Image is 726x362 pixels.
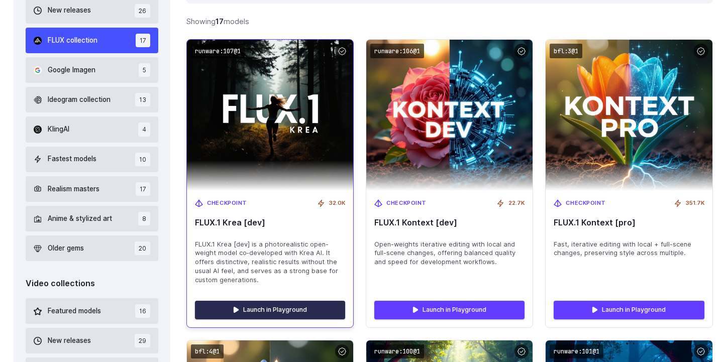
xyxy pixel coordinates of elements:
[26,116,159,142] button: KlingAI 4
[48,124,69,135] span: KlingAI
[26,235,159,261] button: Older gems 20
[136,34,150,47] span: 17
[135,334,150,347] span: 29
[374,218,525,227] span: FLUX.1 Kontext [dev]
[554,301,704,319] a: Launch in Playground
[26,206,159,231] button: Anime & stylized art 8
[195,218,345,227] span: FLUX.1 Krea [dev]
[566,199,606,208] span: Checkpoint
[48,5,91,16] span: New releases
[48,243,84,254] span: Older gems
[550,44,582,58] code: bfl:3@1
[48,184,99,195] span: Realism masters
[191,344,224,359] code: bfl:4@1
[550,344,603,359] code: runware:101@1
[48,65,95,76] span: Google Imagen
[554,218,704,227] span: FLUX.1 Kontext [pro]
[370,44,424,58] code: runware:106@1
[135,93,150,106] span: 13
[48,94,111,105] span: Ideogram collection
[216,17,224,26] strong: 17
[508,199,525,208] span: 22.7K
[329,199,345,208] span: 32.0K
[26,176,159,202] button: Realism masters 17
[207,199,247,208] span: Checkpoint
[546,40,712,191] img: FLUX.1 Kontext [pro]
[48,154,96,165] span: Fastest models
[48,306,101,317] span: Featured models
[135,153,150,166] span: 10
[179,32,362,198] img: FLUX.1 Krea [dev]
[554,240,704,258] span: Fast, iterative editing with local + full-scene changes, preserving style across multiple.
[138,123,150,136] span: 4
[370,344,424,359] code: runware:100@1
[48,213,112,224] span: Anime & stylized art
[195,240,345,285] span: FLUX.1 Krea [dev] is a photorealistic open-weight model co‑developed with Krea AI. It offers dist...
[138,212,150,225] span: 8
[26,28,159,53] button: FLUX collection 17
[26,277,159,290] div: Video collections
[195,301,345,319] a: Launch in Playground
[191,44,245,58] code: runware:107@1
[136,182,150,196] span: 17
[26,328,159,353] button: New releases 29
[48,35,97,46] span: FLUX collection
[26,147,159,172] button: Fastest models 10
[135,4,150,18] span: 26
[374,301,525,319] a: Launch in Playground
[135,242,150,255] span: 20
[26,298,159,324] button: Featured models 16
[26,57,159,83] button: Google Imagen 5
[48,335,91,346] span: New releases
[366,40,533,191] img: FLUX.1 Kontext [dev]
[139,63,150,77] span: 5
[374,240,525,267] span: Open-weights iterative editing with local and full-scene changes, offering balanced quality and s...
[386,199,427,208] span: Checkpoint
[26,87,159,112] button: Ideogram collection 13
[135,304,150,318] span: 16
[186,16,249,27] div: Showing models
[686,199,704,208] span: 351.7K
